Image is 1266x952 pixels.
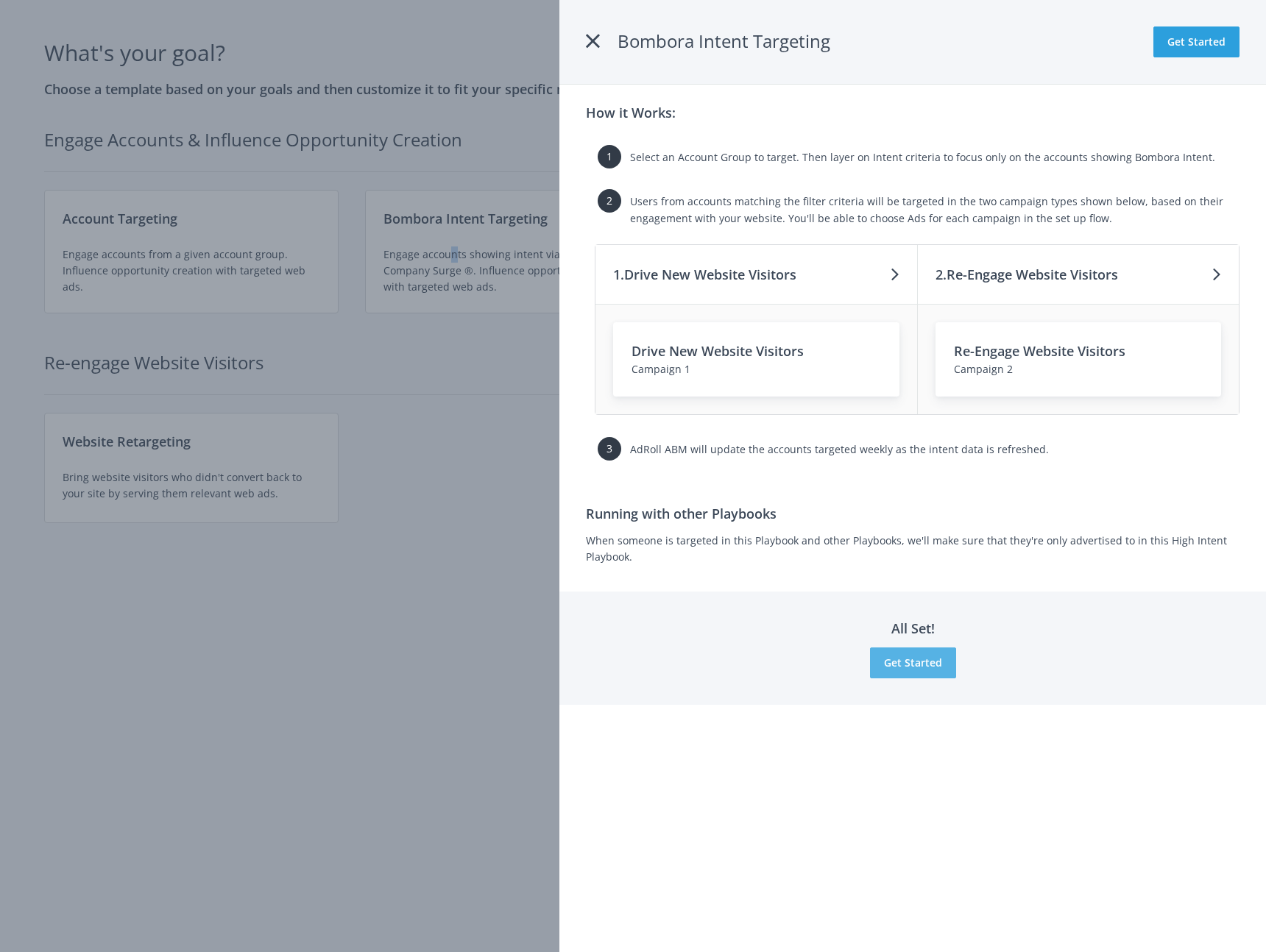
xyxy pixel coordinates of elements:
[586,503,1240,565] div: When someone is targeted in this Playbook and other Playbooks, we'll make sure that they're only ...
[618,29,830,53] span: Bombora Intent Targeting
[954,362,1004,376] span: Campaign
[630,194,1223,224] span: Users from accounts matching the filter criteria will be targeted in the two campaign types shown...
[954,341,1203,361] h3: Re-Engage Website Visitors
[598,189,621,213] span: 2
[936,264,1118,285] h3: 2. Re-Engage Website Visitors
[598,437,621,461] span: 3
[632,362,682,376] span: Campaign
[613,264,796,285] h3: 1. Drive New Website Visitors
[870,618,956,639] h3: All Set!
[630,442,1049,456] span: AdRoll ABM will update the accounts targeted weekly as the intent data is refreshed.
[870,647,956,678] button: Get Started
[1153,26,1240,57] button: Get Started
[630,150,1215,164] span: Select an Account Group to target. Then layer on Intent criteria to focus only on the accounts sh...
[685,362,690,376] span: 1
[632,341,881,361] h3: Drive New Website Visitors
[1007,362,1013,376] span: 2
[598,145,621,168] span: 1
[586,102,676,123] h3: How it Works:
[586,503,1240,524] h3: Running with other Playbooks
